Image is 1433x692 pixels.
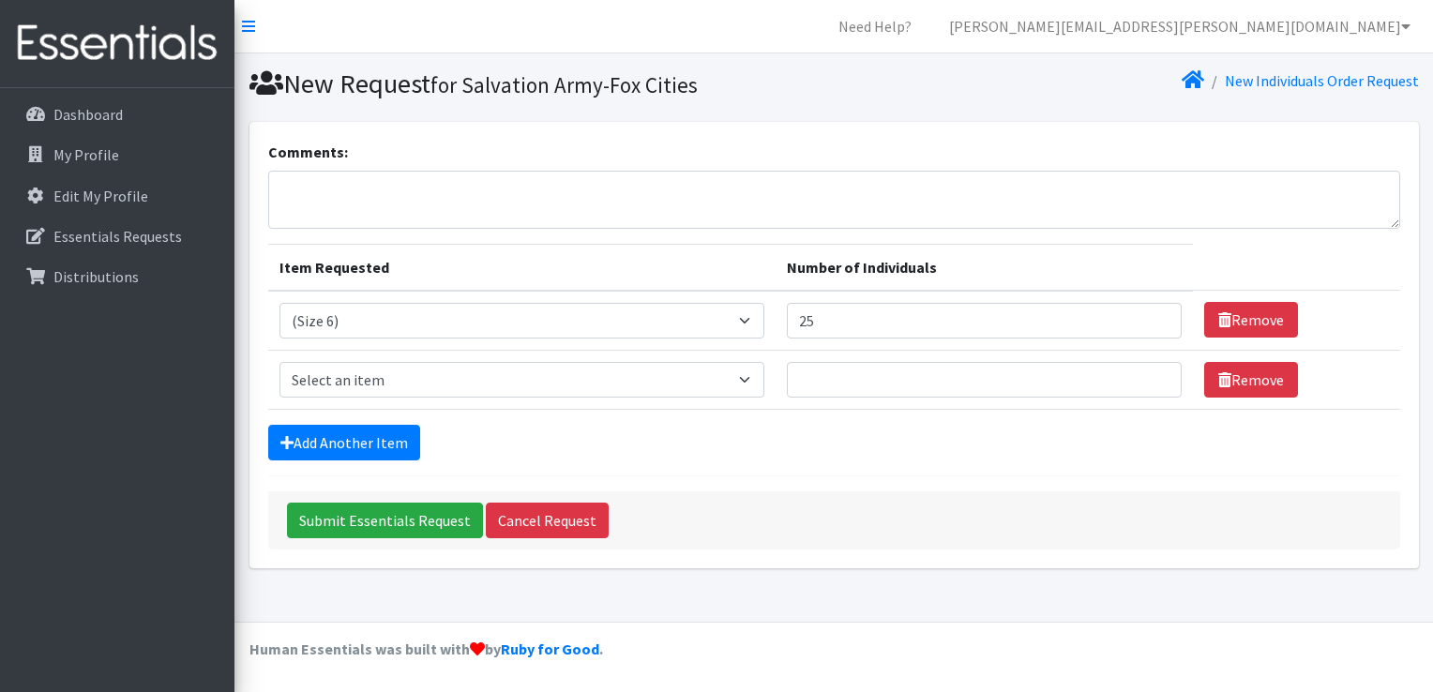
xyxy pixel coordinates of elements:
a: Remove [1204,362,1298,398]
a: New Individuals Order Request [1225,71,1419,90]
a: Add Another Item [268,425,420,460]
a: Remove [1204,302,1298,338]
p: Dashboard [53,105,123,124]
a: Need Help? [823,8,927,45]
img: HumanEssentials [8,12,227,75]
a: My Profile [8,136,227,173]
label: Comments: [268,141,348,163]
a: Dashboard [8,96,227,133]
th: Item Requested [268,244,776,291]
a: Edit My Profile [8,177,227,215]
strong: Human Essentials was built with by . [249,639,603,658]
p: My Profile [53,145,119,164]
p: Edit My Profile [53,187,148,205]
a: Ruby for Good [501,639,599,658]
a: Distributions [8,258,227,295]
p: Distributions [53,267,139,286]
a: [PERSON_NAME][EMAIL_ADDRESS][PERSON_NAME][DOMAIN_NAME] [934,8,1425,45]
a: Essentials Requests [8,218,227,255]
small: for Salvation Army-Fox Cities [430,71,698,98]
h1: New Request [249,68,827,100]
input: Submit Essentials Request [287,503,483,538]
p: Essentials Requests [53,227,182,246]
a: Cancel Request [486,503,609,538]
th: Number of Individuals [776,244,1194,291]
